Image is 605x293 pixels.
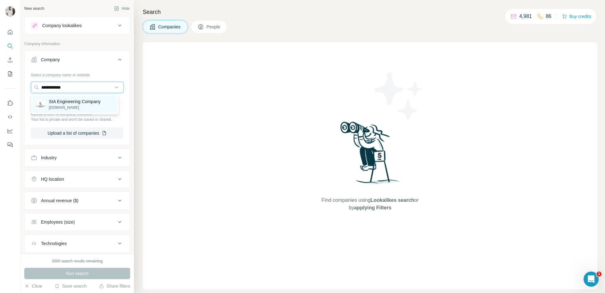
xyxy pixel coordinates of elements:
[25,172,130,187] button: HQ location
[41,197,78,204] div: Annual revenue ($)
[546,13,551,20] p: 86
[25,150,130,165] button: Industry
[371,197,414,203] span: Lookalikes search
[25,18,130,33] button: Company lookalikes
[519,13,532,20] p: 4,981
[41,176,64,182] div: HQ location
[5,54,15,66] button: Enrich CSV
[5,40,15,52] button: Search
[337,120,403,190] img: Surfe Illustration - Woman searching with binoculars
[31,70,124,78] div: Select a company name or website
[5,68,15,79] button: My lists
[206,24,221,30] span: People
[110,4,134,13] button: Hide
[596,272,602,277] span: 1
[42,22,82,29] div: Company lookalikes
[24,283,42,289] button: Clear
[52,258,103,264] div: 2000 search results remaining
[41,240,67,247] div: Technologies
[320,196,420,212] span: Find companies using or by
[24,41,130,47] p: Company information
[41,56,60,63] div: Company
[25,193,130,208] button: Annual revenue ($)
[25,214,130,230] button: Employees (size)
[99,283,130,289] button: Share filters
[41,155,57,161] div: Industry
[5,139,15,150] button: Feedback
[5,125,15,137] button: Dashboard
[5,26,15,38] button: Quick start
[49,98,101,105] p: SIA Engineering Company
[36,100,45,109] img: SIA Engineering Company
[584,272,599,287] iframe: Intercom live chat
[41,219,75,225] div: Employees (size)
[25,236,130,251] button: Technologies
[31,117,124,122] p: Your list is private and won't be saved or shared.
[562,12,591,21] button: Buy credits
[55,283,87,289] button: Save search
[5,97,15,109] button: Use Surfe on LinkedIn
[24,6,44,11] div: New search
[25,52,130,70] button: Company
[49,105,101,110] p: [DOMAIN_NAME]
[31,127,124,139] button: Upload a list of companies
[158,24,181,30] span: Companies
[5,6,15,16] img: Avatar
[354,205,391,210] span: applying Filters
[370,67,427,124] img: Surfe Illustration - Stars
[5,111,15,123] button: Use Surfe API
[143,8,597,16] h4: Search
